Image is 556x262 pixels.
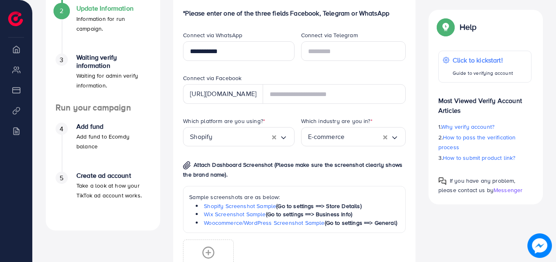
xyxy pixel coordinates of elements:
[183,84,263,104] div: [URL][DOMAIN_NAME]
[276,202,361,210] span: (Go to settings ==> Store Details)
[438,177,516,194] span: If you have any problem, please contact us by
[60,124,63,134] span: 4
[204,202,276,210] a: Shopify Screenshot Sample
[183,31,242,39] label: Connect via WhatsApp
[76,132,150,151] p: Add fund to Ecomdy balance
[183,161,402,179] span: Attach Dashboard Screenshot (Please make sure the screenshot clearly shows the brand name).
[438,20,453,34] img: Popup guide
[8,11,23,26] img: logo
[183,117,265,125] label: Which platform are you using?
[438,153,531,163] p: 3.
[438,177,447,185] img: Popup guide
[76,4,150,12] h4: Update Information
[190,130,212,143] span: Shopify
[438,133,516,151] span: How to pass the verification process
[183,8,406,18] p: *Please enter one of the three fields Facebook, Telegram or WhatsApp
[46,123,160,172] li: Add fund
[325,219,397,227] span: (Go to settings ==> General)
[76,181,150,200] p: Take a look at how your TikTok ad account works.
[212,130,272,143] input: Search for option
[527,233,552,258] img: image
[60,6,63,16] span: 2
[383,132,387,141] button: Clear Selected
[183,127,294,146] div: Search for option
[301,117,373,125] label: Which industry are you in?
[301,31,358,39] label: Connect via Telegram
[438,89,531,115] p: Most Viewed Verify Account Articles
[443,154,515,162] span: How to submit product link?
[46,103,160,113] h4: Run your campaign
[46,54,160,103] li: Waiting verify information
[453,55,513,65] p: Click to kickstart!
[46,172,160,221] li: Create ad account
[438,122,531,132] p: 1.
[204,210,266,218] a: Wix Screenshot Sample
[301,127,406,146] div: Search for option
[183,74,241,82] label: Connect via Facebook
[76,172,150,179] h4: Create ad account
[76,14,150,34] p: Information for run campaign.
[46,4,160,54] li: Update Information
[189,192,400,202] p: Sample screenshots are as below:
[204,219,324,227] a: Woocommerce/WordPress Screenshot Sample
[308,130,345,143] span: E-commerce
[76,71,150,90] p: Waiting for admin verify information.
[272,132,276,141] button: Clear Selected
[453,68,513,78] p: Guide to verifying account
[60,55,63,65] span: 3
[183,161,191,170] img: img
[266,210,352,218] span: (Go to settings ==> Business Info)
[76,54,150,69] h4: Waiting verify information
[344,130,383,143] input: Search for option
[60,173,63,183] span: 5
[493,186,523,194] span: Messenger
[460,22,477,32] p: Help
[438,132,531,152] p: 2.
[441,123,494,131] span: Why verify account?
[76,123,150,130] h4: Add fund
